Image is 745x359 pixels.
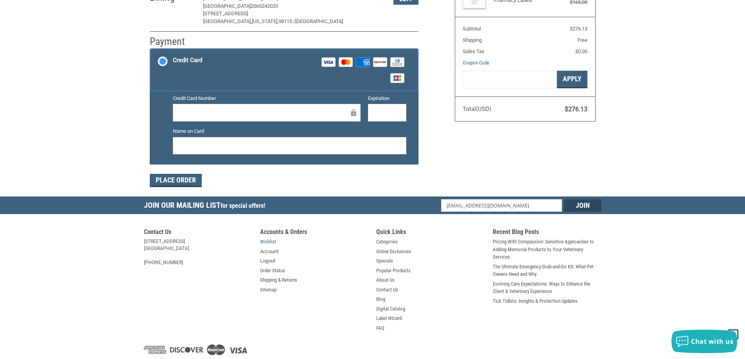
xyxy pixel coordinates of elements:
a: Account [260,248,278,255]
h5: Quick Links [376,228,485,238]
input: Join [564,199,601,212]
a: Label Wizard [376,314,402,322]
span: [GEOGRAPHIC_DATA], [203,18,252,24]
a: Categories [376,238,398,246]
span: [GEOGRAPHIC_DATA] [295,18,343,24]
a: Online Exclusives [376,248,411,255]
label: Credit Card Number [173,95,361,102]
span: for special offers! [221,202,265,209]
h5: Join Our Mailing List [144,196,269,216]
span: Sales Tax [463,48,484,54]
span: $276.13 [565,105,587,113]
span: Free [578,37,587,43]
button: Chat with us [671,330,737,353]
a: Coupon Code [463,60,489,66]
span: 98115 / [278,18,295,24]
span: $0.00 [575,48,587,54]
span: Chat with us [691,337,733,346]
span: Total (USD) [463,105,491,113]
a: Contact Us [376,286,398,294]
span: [US_STATE], [252,18,278,24]
address: [STREET_ADDRESS] [GEOGRAPHIC_DATA] [PHONE_NUMBER] [144,238,253,266]
label: Expiration [368,95,406,102]
a: Popular Products [376,267,411,275]
h2: Payment [150,35,196,48]
a: Sitemap [260,286,276,294]
span: 2065242020 [251,3,278,9]
span: [GEOGRAPHIC_DATA] [203,3,251,9]
div: Credit Card [173,54,202,67]
a: Logout [260,257,275,265]
span: Shipping [463,37,482,43]
a: Digital Catalog [376,305,405,313]
a: Tick Tidbits: Insights & Protection Updates [493,297,578,305]
a: Shipping & Returns [260,276,297,284]
button: Apply [557,71,587,88]
a: Specials [376,257,393,265]
a: Pricing With Compassion: Sensitive Approaches to Adding Memorial Products to Your Veterinary Serv... [493,238,601,261]
a: Blog [376,295,385,303]
input: Gift Certificate or Coupon Code [463,71,557,88]
h5: Contact Us [144,228,253,238]
h5: Accounts & Orders [260,228,369,238]
label: Name on Card [173,127,406,135]
span: Subtotal [463,26,481,32]
span: [STREET_ADDRESS] [203,11,248,16]
button: Place Order [150,174,202,187]
a: The Ultimate Emergency Grab-and-Go Kit: What Pet Owners Need and Why [493,263,601,278]
h5: Recent Blog Posts [493,228,601,238]
a: Wishlist [260,238,276,246]
a: Evolving Care Expectations: Ways to Enhance the Client & Veterinary Experience [493,280,601,295]
input: Email [441,199,562,212]
a: FAQ [376,324,384,332]
span: $276.13 [570,26,587,32]
a: About Us [376,276,395,284]
a: Order Status [260,267,285,275]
